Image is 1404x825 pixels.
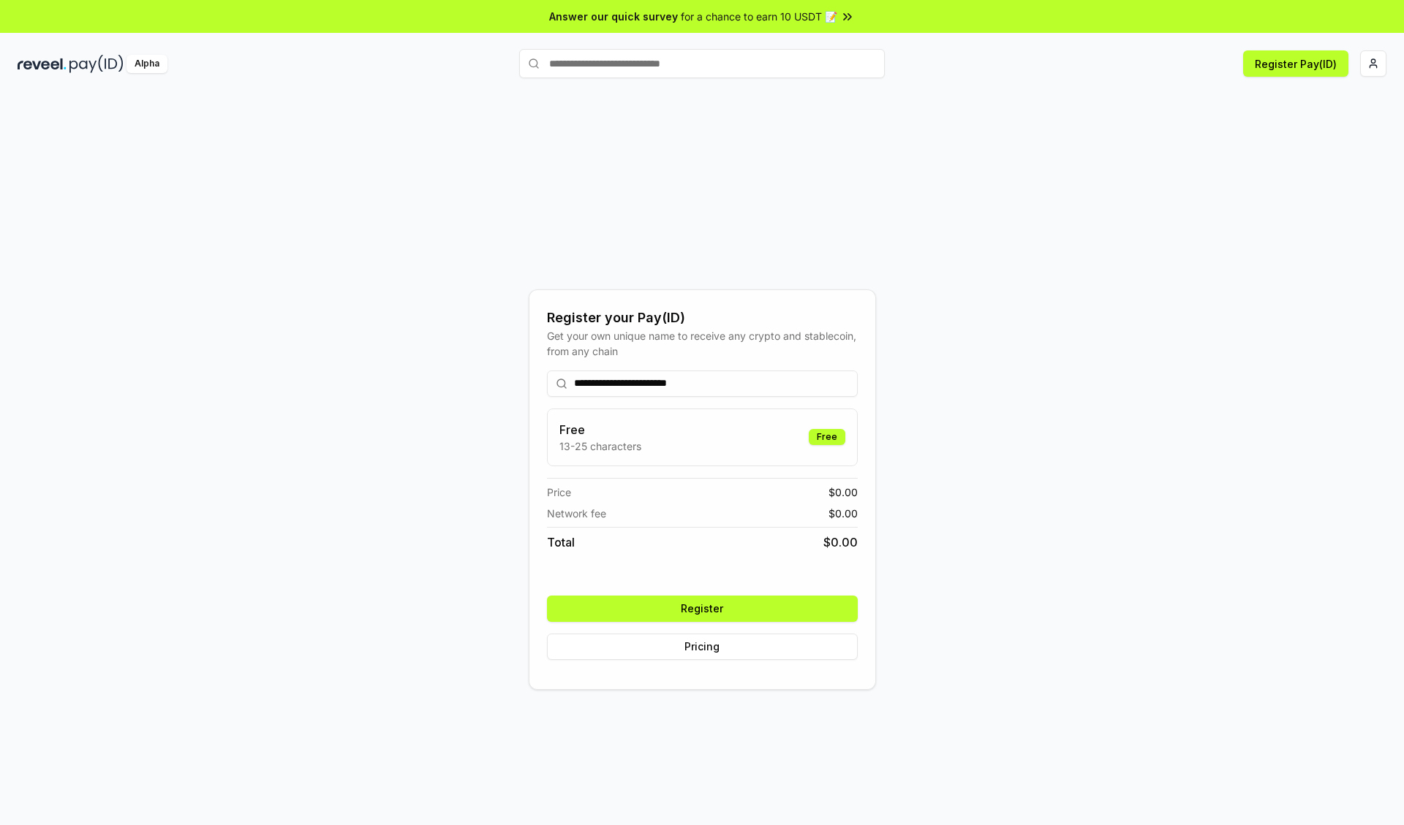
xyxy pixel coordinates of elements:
[547,596,858,622] button: Register
[1243,50,1348,77] button: Register Pay(ID)
[559,438,641,454] p: 13-25 characters
[547,328,858,359] div: Get your own unique name to receive any crypto and stablecoin, from any chain
[823,533,858,551] span: $ 0.00
[547,533,575,551] span: Total
[809,429,845,445] div: Free
[547,308,858,328] div: Register your Pay(ID)
[829,484,858,500] span: $ 0.00
[829,506,858,521] span: $ 0.00
[549,9,678,24] span: Answer our quick survey
[559,421,641,438] h3: Free
[547,506,606,521] span: Network fee
[681,9,837,24] span: for a chance to earn 10 USDT 📝
[547,634,858,660] button: Pricing
[547,484,571,500] span: Price
[127,55,167,73] div: Alpha
[69,55,124,73] img: pay_id
[18,55,67,73] img: reveel_dark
